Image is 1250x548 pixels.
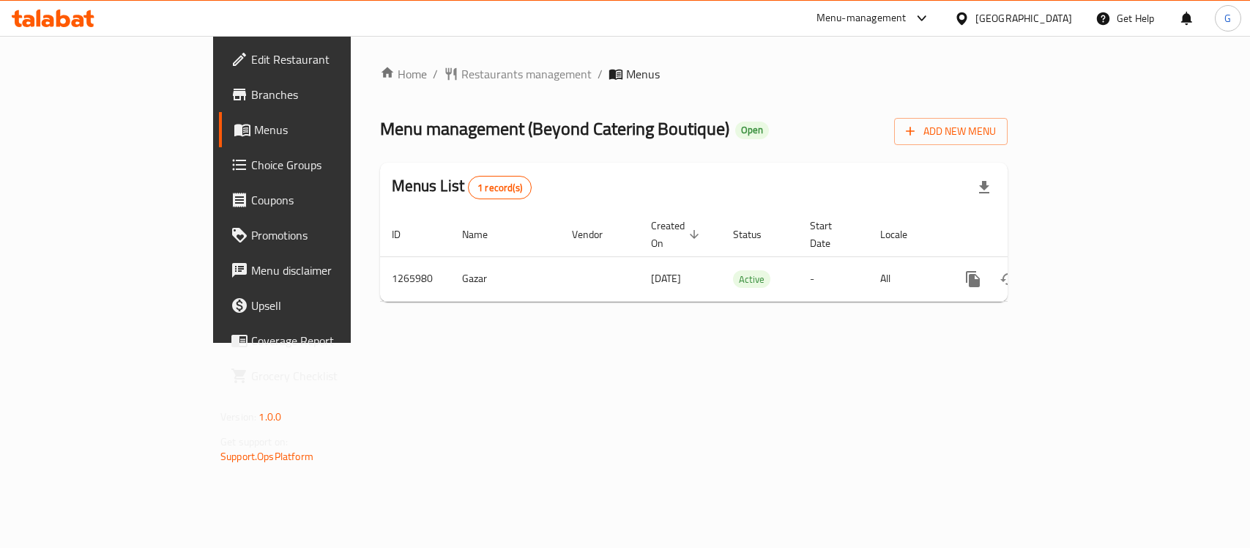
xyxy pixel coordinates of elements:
li: / [433,65,438,83]
div: Open [735,122,769,139]
a: Menus [219,112,422,147]
button: more [956,262,991,297]
span: Restaurants management [461,65,592,83]
span: ID [392,226,420,243]
a: Upsell [219,288,422,323]
span: Menu management ( Beyond Catering Boutique ) [380,112,729,145]
span: Created On [651,217,704,252]
div: [GEOGRAPHIC_DATA] [975,10,1072,26]
span: Add New Menu [906,122,996,141]
span: Open [735,124,769,136]
span: Upsell [251,297,410,314]
button: Add New Menu [894,118,1008,145]
a: Edit Restaurant [219,42,422,77]
span: Vendor [572,226,622,243]
span: Menus [254,121,410,138]
span: Name [462,226,507,243]
td: - [798,256,868,301]
span: Menus [626,65,660,83]
li: / [598,65,603,83]
span: Coverage Report [251,332,410,349]
span: Version: [220,407,256,426]
nav: breadcrumb [380,65,1008,83]
a: Grocery Checklist [219,358,422,393]
a: Coverage Report [219,323,422,358]
a: Coupons [219,182,422,218]
span: Edit Restaurant [251,51,410,68]
span: Choice Groups [251,156,410,174]
button: Change Status [991,262,1026,297]
a: Support.OpsPlatform [220,447,313,466]
a: Promotions [219,218,422,253]
span: Branches [251,86,410,103]
h2: Menus List [392,175,532,199]
span: Locale [880,226,926,243]
a: Choice Groups [219,147,422,182]
a: Restaurants management [444,65,592,83]
a: Branches [219,77,422,112]
span: Get support on: [220,432,288,451]
span: Start Date [810,217,851,252]
table: enhanced table [380,212,1108,302]
span: Active [733,271,770,288]
div: Active [733,270,770,288]
th: Actions [944,212,1108,257]
span: G [1224,10,1231,26]
div: Menu-management [816,10,907,27]
span: Status [733,226,781,243]
span: 1 record(s) [469,181,531,195]
span: Menu disclaimer [251,262,410,279]
span: Coupons [251,191,410,209]
div: Total records count [468,176,532,199]
td: All [868,256,944,301]
a: Menu disclaimer [219,253,422,288]
td: Gazar [450,256,560,301]
span: 1.0.0 [258,407,281,426]
span: Grocery Checklist [251,367,410,385]
span: Promotions [251,226,410,244]
span: [DATE] [651,269,681,288]
div: Export file [967,170,1002,205]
